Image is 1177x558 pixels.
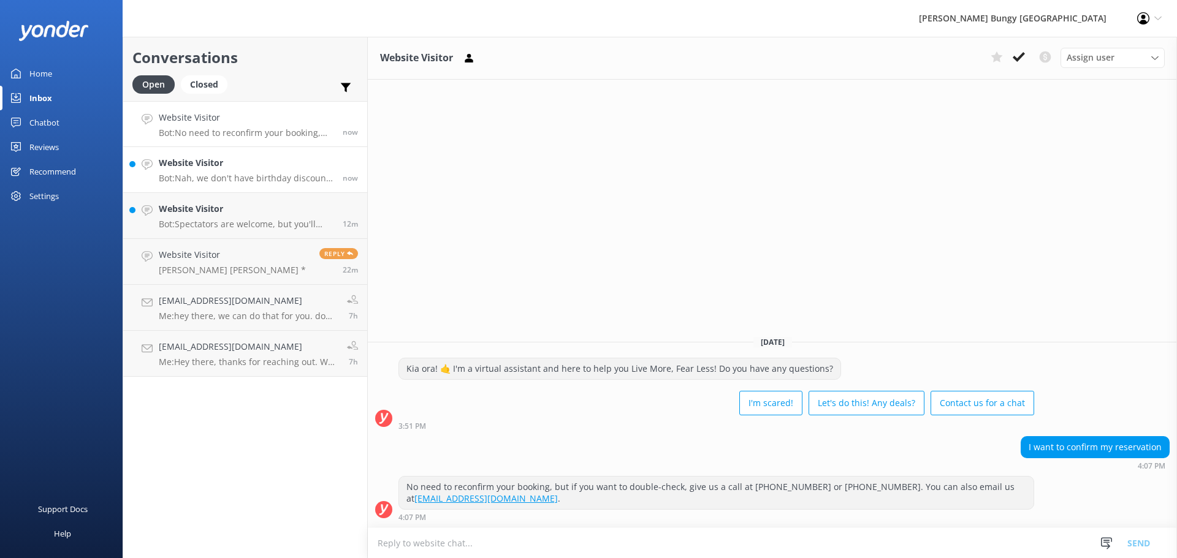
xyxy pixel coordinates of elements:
[399,477,1034,509] div: No need to reconfirm your booking, but if you want to double-check, give us a call at [PHONE_NUMB...
[349,356,358,367] span: Oct 04 2025 08:51am (UTC +13:00) Pacific/Auckland
[343,265,358,275] span: Oct 04 2025 03:45pm (UTC +13:00) Pacific/Auckland
[319,248,358,259] span: Reply
[18,21,89,41] img: yonder-white-logo.png
[132,75,175,94] div: Open
[1021,437,1169,458] div: I want to confirm my reservation
[809,391,924,415] button: Let's do this! Any deals?
[753,337,792,347] span: [DATE]
[123,239,367,285] a: Website Visitor[PERSON_NAME] [PERSON_NAME] *Reply22m
[159,248,306,262] h4: Website Visitor
[38,497,88,521] div: Support Docs
[380,50,453,66] h3: Website Visitor
[343,173,358,183] span: Oct 04 2025 04:06pm (UTC +13:00) Pacific/Auckland
[398,421,1034,430] div: Oct 04 2025 03:51pm (UTC +13:00) Pacific/Auckland
[54,521,71,546] div: Help
[132,77,181,91] a: Open
[123,331,367,377] a: [EMAIL_ADDRESS][DOMAIN_NAME]Me:Hey there, thanks for reaching out. We do not have access to photo...
[159,173,333,184] p: Bot: Nah, we don't have birthday discounts or promotions. But hey, check our website for any curr...
[123,193,367,239] a: Website VisitorBot:Spectators are welcome, but you'll need to book a spot on the shuttle. You can...
[398,514,426,521] strong: 4:07 PM
[159,111,333,124] h4: Website Visitor
[399,358,840,379] div: Kia ora! 🤙 I'm a virtual assistant and here to help you Live More, Fear Less! Do you have any que...
[181,75,227,94] div: Closed
[29,184,59,208] div: Settings
[159,265,306,276] p: [PERSON_NAME] [PERSON_NAME] *
[1138,462,1165,470] strong: 4:07 PM
[181,77,234,91] a: Closed
[739,391,802,415] button: I'm scared!
[159,156,333,170] h4: Website Visitor
[159,127,333,138] p: Bot: No need to reconfirm your booking, but if you want to double-check, give us a call at [PHONE...
[1061,48,1165,67] div: Assign User
[29,110,59,135] div: Chatbot
[132,46,358,69] h2: Conversations
[159,340,338,353] h4: [EMAIL_ADDRESS][DOMAIN_NAME]
[1021,461,1170,470] div: Oct 04 2025 04:07pm (UTC +13:00) Pacific/Auckland
[343,127,358,137] span: Oct 04 2025 04:07pm (UTC +13:00) Pacific/Auckland
[29,135,59,159] div: Reviews
[159,202,333,216] h4: Website Visitor
[159,219,333,230] p: Bot: Spectators are welcome, but you'll need to book a spot on the shuttle. You can do this by se...
[159,311,338,322] p: Me: hey there, we can do that for you. do you have any timings that we can work around? We will e...
[159,356,338,368] p: Me: Hey there, thanks for reaching out. We do not have access to photos way back as we have chang...
[349,311,358,321] span: Oct 04 2025 08:52am (UTC +13:00) Pacific/Auckland
[123,147,367,193] a: Website VisitorBot:Nah, we don't have birthday discounts or promotions. But hey, check our websit...
[159,294,338,307] h4: [EMAIL_ADDRESS][DOMAIN_NAME]
[123,285,367,331] a: [EMAIL_ADDRESS][DOMAIN_NAME]Me:hey there, we can do that for you. do you have any timings that we...
[29,61,52,86] div: Home
[29,86,52,110] div: Inbox
[398,423,426,430] strong: 3:51 PM
[29,159,76,184] div: Recommend
[931,391,1034,415] button: Contact us for a chat
[343,219,358,229] span: Oct 04 2025 03:54pm (UTC +13:00) Pacific/Auckland
[1067,51,1114,64] span: Assign user
[398,513,1034,521] div: Oct 04 2025 04:07pm (UTC +13:00) Pacific/Auckland
[123,101,367,147] a: Website VisitorBot:No need to reconfirm your booking, but if you want to double-check, give us a ...
[414,492,558,504] a: [EMAIL_ADDRESS][DOMAIN_NAME]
